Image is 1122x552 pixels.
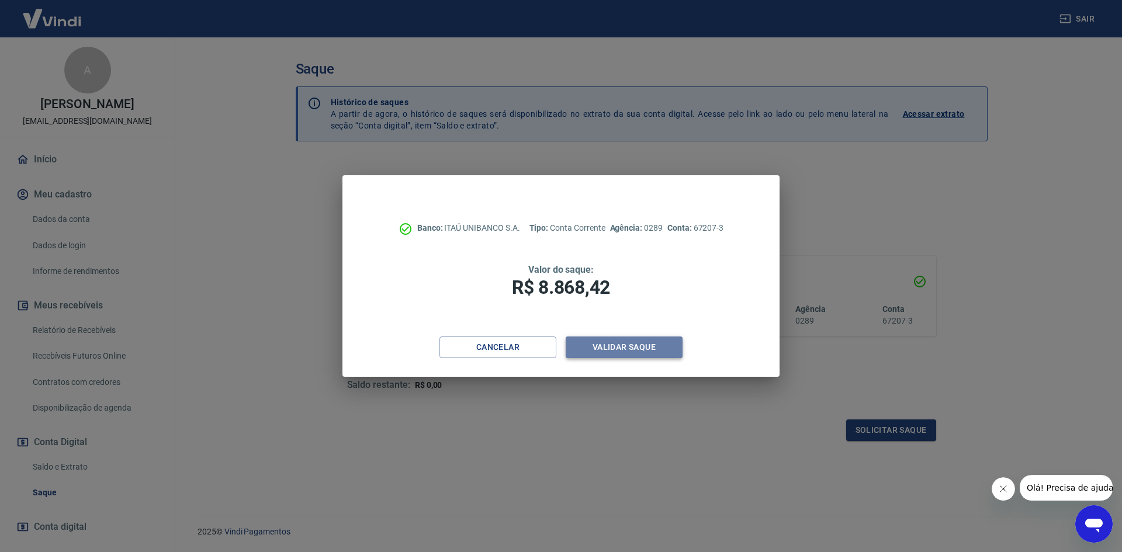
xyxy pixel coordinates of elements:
[667,223,694,232] span: Conta:
[528,264,594,275] span: Valor do saque:
[529,222,605,234] p: Conta Corrente
[417,222,520,234] p: ITAÚ UNIBANCO S.A.
[667,222,723,234] p: 67207-3
[512,276,610,298] span: R$ 8.868,42
[1020,475,1113,501] iframe: Mensagem da empresa
[610,222,663,234] p: 0289
[992,477,1015,501] iframe: Fechar mensagem
[439,336,556,358] button: Cancelar
[566,336,683,358] button: Validar saque
[1075,505,1113,543] iframe: Botão para abrir a janela de mensagens
[417,223,445,232] span: Banco:
[610,223,645,232] span: Agência:
[7,8,98,18] span: Olá! Precisa de ajuda?
[529,223,550,232] span: Tipo:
